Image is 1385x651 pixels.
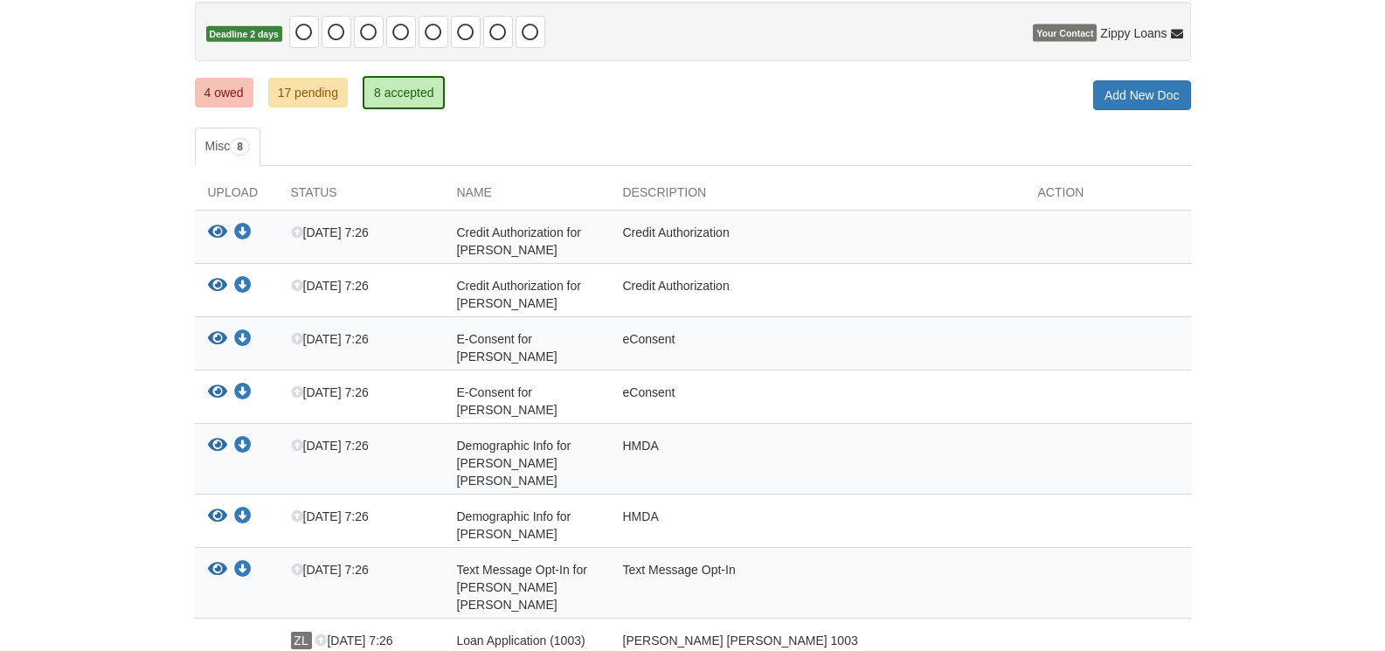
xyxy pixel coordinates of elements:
div: Text Message Opt-In [610,561,1025,613]
div: Credit Authorization [610,224,1025,259]
a: Download Demographic Info for Douglas Philip Kennedy [234,440,252,454]
a: Download Credit Authorization for Beulah Kennedy [234,226,252,240]
a: 17 pending [268,78,348,107]
span: [DATE] 7:26 [291,279,369,293]
div: Credit Authorization [610,277,1025,312]
span: Credit Authorization for [PERSON_NAME] [457,225,581,257]
span: [DATE] 7:26 [291,385,369,399]
span: Demographic Info for [PERSON_NAME] [PERSON_NAME] [457,439,571,488]
div: Status [278,184,444,210]
span: E-Consent for [PERSON_NAME] [457,385,557,417]
button: View Demographic Info for Beulah Faye Kennedy [208,508,227,526]
span: [DATE] 7:26 [291,563,369,577]
span: E-Consent for [PERSON_NAME] [457,332,557,364]
span: 8 [230,138,250,156]
button: View Credit Authorization for Douglas Kennedy [208,277,227,295]
button: View E-Consent for Beulah Kennedy [208,330,227,349]
div: Upload [195,184,278,210]
span: [DATE] 7:26 [291,225,369,239]
span: Deadline 2 days [206,26,282,43]
span: [DATE] 7:26 [291,439,369,453]
a: Download Credit Authorization for Douglas Kennedy [234,280,252,294]
a: Misc [195,128,260,166]
a: 4 owed [195,78,253,107]
button: View E-Consent for Douglas Kennedy [208,384,227,402]
span: Loan Application (1003) [457,634,585,648]
a: Download Demographic Info for Beulah Faye Kennedy [234,510,252,524]
span: Demographic Info for [PERSON_NAME] [457,509,571,541]
button: View Demographic Info for Douglas Philip Kennedy [208,437,227,455]
span: Your Contact [1033,24,1097,42]
div: Name [444,184,610,210]
a: Download Text Message Opt-In for Douglas Philip Kennedy [234,564,252,578]
span: Text Message Opt-In for [PERSON_NAME] [PERSON_NAME] [457,563,587,612]
span: Credit Authorization for [PERSON_NAME] [457,279,581,310]
a: Download E-Consent for Beulah Kennedy [234,333,252,347]
button: View Text Message Opt-In for Douglas Philip Kennedy [208,561,227,579]
div: [PERSON_NAME] [PERSON_NAME] 1003 [610,632,1025,649]
div: eConsent [610,384,1025,419]
div: HMDA [610,508,1025,543]
button: View Credit Authorization for Beulah Kennedy [208,224,227,242]
span: [DATE] 7:26 [291,332,369,346]
div: Description [610,184,1025,210]
span: [DATE] 7:26 [315,634,392,648]
div: Action [1025,184,1191,210]
span: Zippy Loans [1100,24,1167,42]
a: 8 accepted [363,76,446,109]
span: ZL [291,632,312,649]
div: HMDA [610,437,1025,489]
span: [DATE] 7:26 [291,509,369,523]
a: Add New Doc [1093,80,1191,110]
a: Download E-Consent for Douglas Kennedy [234,386,252,400]
div: eConsent [610,330,1025,365]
